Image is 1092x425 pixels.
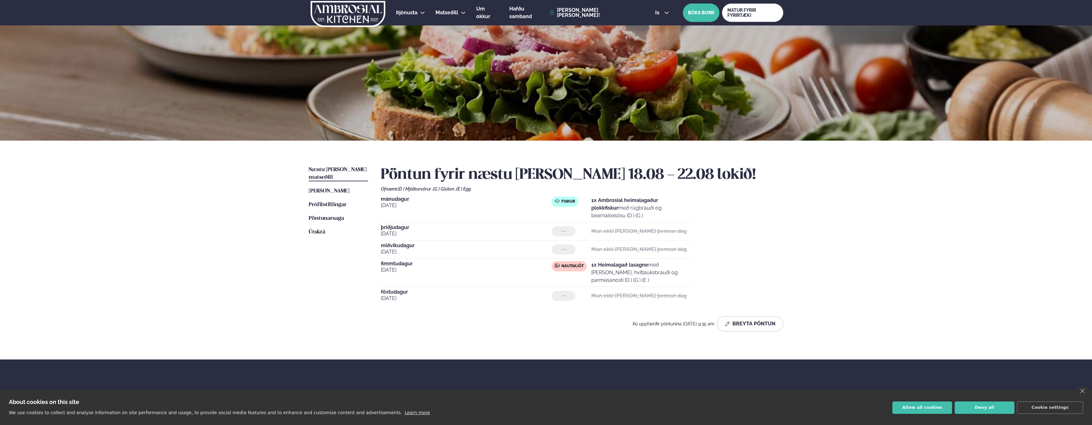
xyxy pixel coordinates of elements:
[396,9,417,17] a: Þjónusta
[381,166,783,184] h2: Pöntun fyrir næstu [PERSON_NAME] 18.08 - 22.08 lokið!
[381,197,552,202] span: mánudagur
[309,216,344,221] span: Pöntunarsaga
[549,8,641,18] a: [PERSON_NAME] [PERSON_NAME]!
[509,6,532,19] span: Hafðu samband
[381,266,552,274] span: [DATE]
[381,261,552,266] span: fimmtudagur
[9,410,402,415] p: We use cookies to collect and analyse information on site performance and usage, to provide socia...
[309,228,325,236] a: Útskrá
[309,167,367,180] span: Næstu [PERSON_NAME] matseðill
[555,199,560,204] img: fish.svg
[405,410,430,415] a: Learn more
[309,188,349,194] span: [PERSON_NAME]
[955,401,1014,414] button: Deny all
[436,9,458,17] a: Matseðill
[381,186,783,192] div: Ofnæmi:
[633,321,714,326] span: Þú uppfærðir pöntunina [DATE] 9:35 am
[310,1,386,27] img: logo
[591,246,687,252] strong: Mun ekki [PERSON_NAME] þennan dag
[561,264,584,269] span: Nautakjöt
[717,316,783,331] button: Breyta Pöntun
[722,3,783,22] a: MATUR FYRIR FYRIRTÆKI
[509,5,546,20] a: Hafðu samband
[436,10,458,16] span: Matseðill
[561,199,575,204] span: Fiskur
[9,399,79,405] strong: About cookies on this site
[381,295,552,302] span: [DATE]
[561,247,566,252] span: ---
[309,201,347,209] a: Prófílstillingar
[456,186,471,192] span: (E ) Egg
[555,263,560,268] img: beef.svg
[591,197,692,219] p: með rúgbrauði og bearnaisesósu (D ) (G )
[396,10,417,16] span: Þjónusta
[398,186,433,192] span: (D ) Mjólkurvörur ,
[309,187,349,195] a: [PERSON_NAME]
[381,202,552,209] span: [DATE]
[656,385,684,405] span: Hafðu samband
[309,166,368,181] a: Næstu [PERSON_NAME] matseðill
[683,3,719,22] button: BÓKA BORÐ
[561,293,566,298] span: ---
[309,202,347,207] span: Prófílstillingar
[381,289,552,295] span: föstudagur
[381,230,552,238] span: [DATE]
[655,10,661,15] span: is
[381,248,552,256] span: [DATE]
[650,10,674,15] button: is
[892,401,952,414] button: Allow all cookies
[1077,386,1088,396] a: close
[433,186,456,192] span: (G ) Glúten ,
[561,229,566,234] span: ---
[309,229,325,235] span: Útskrá
[309,215,344,222] a: Pöntunarsaga
[591,293,687,299] strong: Mun ekki [PERSON_NAME] þennan dag
[591,261,692,284] p: með [PERSON_NAME], hvítlauksbrauði og parmesanosti (D ) (G ) (E )
[1017,401,1083,414] button: Cookie settings
[381,243,552,248] span: miðvikudagur
[591,228,687,234] strong: Mun ekki [PERSON_NAME] þennan dag
[476,5,499,20] a: Um okkur
[381,225,552,230] span: þriðjudagur
[591,262,648,268] strong: 1x Heimalagað lasagne
[591,197,658,211] strong: 1x Ambrosial heimalagaður plokkfiskur
[476,6,490,19] span: Um okkur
